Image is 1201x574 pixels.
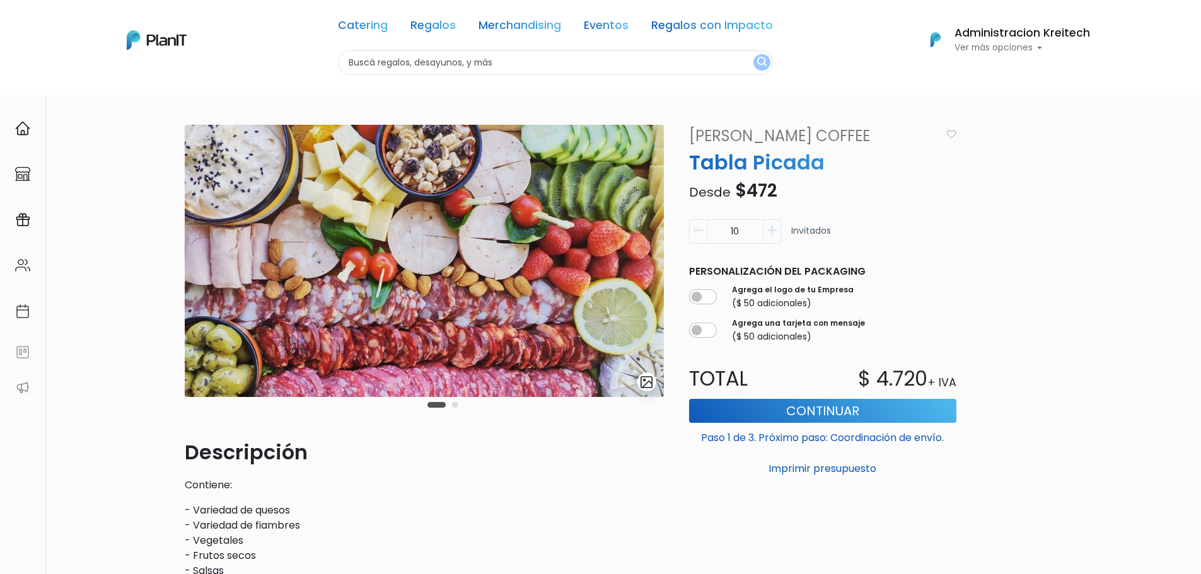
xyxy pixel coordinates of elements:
[791,224,831,249] p: Invitados
[15,121,30,136] img: home-e721727adea9d79c4d83392d1f703f7f8bce08238fde08b1acbfd93340b81755.svg
[682,125,941,147] a: [PERSON_NAME] Coffee
[922,26,949,54] img: PlanIt Logo
[427,402,446,408] button: Carousel Page 1 (Current Slide)
[689,458,956,479] button: Imprimir presupuesto
[732,284,854,296] label: Agrega el logo de tu Empresa
[15,380,30,395] img: partners-52edf745621dab592f3b2c58e3bca9d71375a7ef29c3b500c9f145b62cc070d4.svg
[858,364,927,394] p: $ 4.720
[914,23,1090,56] button: PlanIt Logo Administracion Kreitech Ver más opciones
[338,50,773,75] input: Buscá regalos, desayunos, y más
[410,20,456,35] a: Regalos
[452,402,458,408] button: Carousel Page 2
[15,345,30,360] img: feedback-78b5a0c8f98aac82b08bfc38622c3050aee476f2c9584af64705fc4e61158814.svg
[15,304,30,319] img: calendar-87d922413cdce8b2cf7b7f5f62616a5cf9e4887200fb71536465627b3292af00.svg
[732,318,865,329] label: Agrega una tarjeta con mensaje
[584,20,629,35] a: Eventos
[424,397,461,412] div: Carousel Pagination
[15,258,30,273] img: people-662611757002400ad9ed0e3c099ab2801c6687ba6c219adb57efc949bc21e19d.svg
[639,375,654,389] img: gallery-light
[15,166,30,181] img: marketplace-4ceaa7011d94191e9ded77b95e3339b90024bf715f7c57f8cf31f2d8c509eaba.svg
[757,57,767,69] img: search_button-432b6d5273f82d61273b3651a40e1bd1b912527efae98b1b7a1b2c0702e16a8d.svg
[338,20,388,35] a: Catering
[732,330,865,343] p: ($ 50 adicionales)
[689,183,731,201] span: Desde
[185,437,664,468] p: Descripción
[732,297,854,310] p: ($ 50 adicionales)
[682,364,823,394] p: Total
[479,20,561,35] a: Merchandising
[682,147,964,178] p: Tabla Picada
[651,20,773,35] a: Regalos con Impacto
[927,374,956,391] p: + IVA
[946,130,956,139] img: heart_icon
[127,30,187,50] img: PlanIt Logo
[689,425,956,445] p: Paso 1 de 3. Próximo paso: Coordinación de envío.
[689,399,956,423] button: Continuar
[735,178,777,203] span: $472
[15,212,30,227] img: campaigns-02234683943229c281be62815700db0a1741e53638e28bf9629b52c665b00959.svg
[689,264,956,279] p: Personalización del packaging
[954,28,1090,39] h6: Administracion Kreitech
[954,43,1090,52] p: Ver más opciones
[185,125,664,397] img: WhatsApp_Image_2022-05-03_at_13.52.05__1_.jpeg
[185,478,664,493] p: Contiene:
